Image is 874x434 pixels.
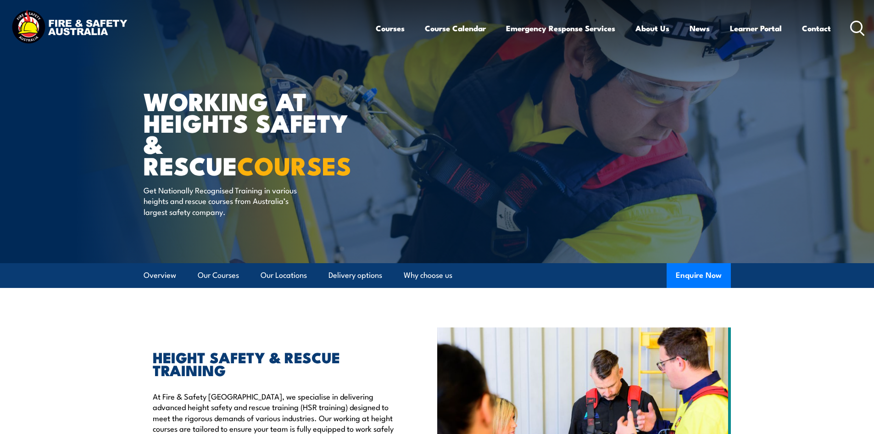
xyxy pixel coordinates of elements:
[802,16,831,40] a: Contact
[635,16,669,40] a: About Us
[690,16,710,40] a: News
[237,146,351,184] strong: COURSES
[153,350,395,376] h2: HEIGHT SAFETY & RESCUE TRAINING
[376,16,405,40] a: Courses
[261,263,307,287] a: Our Locations
[144,185,311,217] p: Get Nationally Recognised Training in various heights and rescue courses from Australia’s largest...
[144,263,176,287] a: Overview
[198,263,239,287] a: Our Courses
[328,263,382,287] a: Delivery options
[667,263,731,288] button: Enquire Now
[144,90,370,176] h1: WORKING AT HEIGHTS SAFETY & RESCUE
[506,16,615,40] a: Emergency Response Services
[730,16,782,40] a: Learner Portal
[425,16,486,40] a: Course Calendar
[404,263,452,287] a: Why choose us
